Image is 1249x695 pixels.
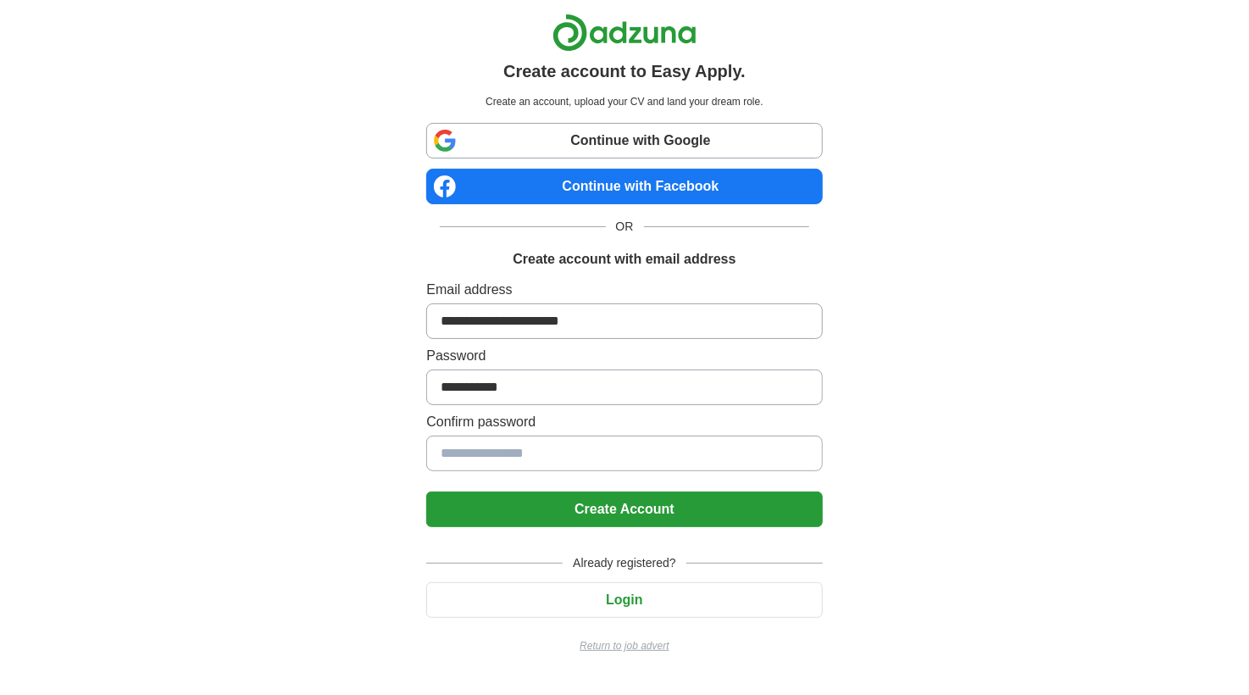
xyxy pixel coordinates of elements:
[426,582,822,618] button: Login
[606,218,644,236] span: OR
[426,123,822,158] a: Continue with Google
[513,249,736,270] h1: Create account with email address
[426,169,822,204] a: Continue with Facebook
[426,412,822,432] label: Confirm password
[426,346,822,366] label: Password
[426,638,822,653] a: Return to job advert
[426,592,822,607] a: Login
[563,554,686,572] span: Already registered?
[426,492,822,527] button: Create Account
[503,58,746,84] h1: Create account to Easy Apply.
[552,14,697,52] img: Adzuna logo
[426,280,822,300] label: Email address
[430,94,819,109] p: Create an account, upload your CV and land your dream role.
